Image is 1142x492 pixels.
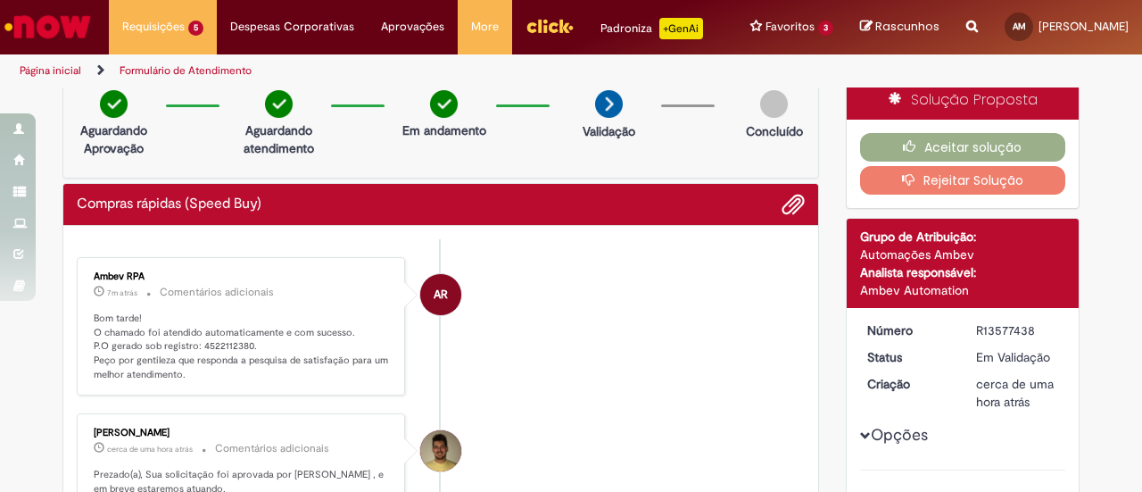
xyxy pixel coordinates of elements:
[236,121,322,157] p: Aguardando atendimento
[94,271,391,282] div: Ambev RPA
[860,19,939,36] a: Rascunhos
[1013,21,1026,32] span: AM
[854,375,964,393] dt: Criação
[760,90,788,118] img: img-circle-grey.png
[434,273,448,316] span: AR
[70,121,157,157] p: Aguardando Aprovação
[100,90,128,118] img: check-circle-green.png
[860,281,1066,299] div: Ambev Automation
[525,13,574,39] img: click_logo_yellow_360x200.png
[860,133,1066,162] button: Aceitar solução
[782,193,805,216] button: Adicionar anexos
[976,376,1054,410] time: 29/09/2025 14:50:34
[107,444,193,454] time: 29/09/2025 14:51:28
[595,90,623,118] img: arrow-next.png
[265,90,293,118] img: check-circle-green.png
[976,348,1059,366] div: Em Validação
[107,444,193,454] span: cerca de uma hora atrás
[122,18,185,36] span: Requisições
[765,18,815,36] span: Favoritos
[860,246,1066,263] div: Automações Ambev
[160,285,274,300] small: Comentários adicionais
[20,63,81,78] a: Página inicial
[94,428,391,438] div: [PERSON_NAME]
[430,90,458,118] img: check-circle-green.png
[107,288,137,298] span: 7m atrás
[847,81,1080,120] div: Solução Proposta
[854,348,964,366] dt: Status
[659,18,703,39] p: +GenAi
[381,18,444,36] span: Aprovações
[13,54,748,88] ul: Trilhas de página
[976,321,1059,339] div: R13577438
[1039,19,1129,34] span: [PERSON_NAME]
[107,288,137,298] time: 29/09/2025 15:57:37
[818,21,833,36] span: 3
[420,274,461,315] div: Ambev RPA
[860,166,1066,195] button: Rejeitar Solução
[854,321,964,339] dt: Número
[120,63,252,78] a: Formulário de Atendimento
[976,376,1054,410] span: cerca de uma hora atrás
[471,18,499,36] span: More
[420,430,461,471] div: Felipe Andre Rahn
[860,263,1066,281] div: Analista responsável:
[2,9,94,45] img: ServiceNow
[77,196,261,213] h2: Compras rápidas (Speed Buy) Histórico de tíquete
[94,312,391,382] p: Bom tarde! O chamado foi atendido automaticamente e com sucesso. P.O gerado sob registro: 4522112...
[976,375,1059,411] div: 29/09/2025 14:50:34
[746,122,803,140] p: Concluído
[600,18,703,39] div: Padroniza
[875,18,939,35] span: Rascunhos
[583,122,635,140] p: Validação
[215,441,329,456] small: Comentários adicionais
[402,121,486,139] p: Em andamento
[230,18,354,36] span: Despesas Corporativas
[860,228,1066,246] div: Grupo de Atribuição:
[188,21,203,36] span: 5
